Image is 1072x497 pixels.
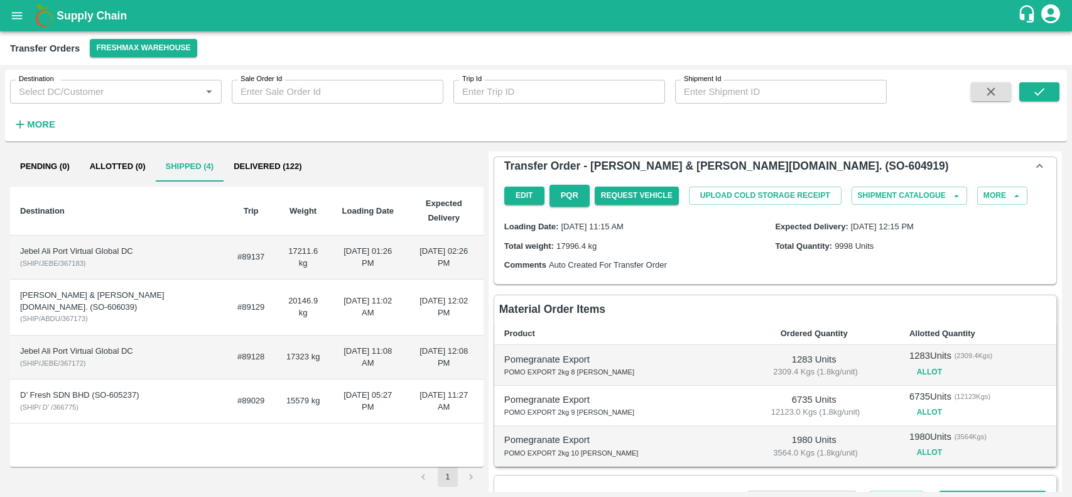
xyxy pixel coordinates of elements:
label: Loading Date: [504,222,559,231]
p: 6735 Units [739,393,889,407]
input: Enter Shipment ID [675,80,887,104]
span: POMO EXPORT 2kg 10 [PERSON_NAME] [504,449,639,457]
button: Allot [909,363,950,381]
td: #89128 [227,336,274,380]
p: 6735 Units [909,390,951,403]
p: 1980 Units [739,433,889,447]
span: 9998 Units [835,241,874,251]
img: logo [31,3,57,28]
button: Allotted (0) [80,151,156,182]
label: Destination [19,74,54,84]
span: 2309.4 Kgs (1.8kg/unit) [742,366,889,378]
b: Allotted Quantity [909,329,975,338]
td: 17323 kg [274,336,332,380]
button: Select DC [90,39,197,57]
td: [DATE] 11:27 AM [404,380,484,423]
button: Allot [909,403,950,422]
span: [DATE] 11:15 AM [561,222,623,231]
h6: Material Order Items [499,300,605,318]
b: Weight [290,206,317,216]
p: Pomegranate Export [504,393,719,407]
div: D’ Fresh SDN BHD (SO-605237) [20,390,217,401]
b: Ordered Quantity [781,329,848,338]
b: Product [504,329,535,338]
td: [DATE] 12:08 PM [404,336,484,380]
button: Open [201,84,217,100]
nav: pagination navigation [412,467,484,487]
div: customer-support [1017,4,1039,27]
span: ( SHIP/ D’ /366775 ) [20,403,79,411]
b: Loading Date [342,206,394,216]
p: Pomegranate Export [504,352,719,366]
input: Enter Trip ID [453,80,665,104]
b: Trip [244,206,259,216]
b: Supply Chain [57,9,127,22]
input: Select DC/Customer [14,84,197,100]
div: account of current user [1039,3,1062,29]
button: page 1 [438,467,458,487]
label: Trip Id [462,74,482,84]
span: ( 12123 Kgs) [955,391,991,402]
label: Expected Delivery: [775,222,848,231]
td: #89129 [227,280,274,336]
td: 20146.9 kg [274,280,332,336]
span: [DATE] 12:15 PM [851,222,914,231]
button: Delivered (122) [224,151,311,182]
button: Allot [909,444,950,462]
button: Upload Cold Storage Receipt [689,187,842,205]
div: Transfer Orders [10,40,80,57]
td: [DATE] 01:26 PM [332,236,404,280]
td: [DATE] 02:26 PM [404,236,484,280]
h6: Transfer Order - [PERSON_NAME] & [PERSON_NAME][DOMAIN_NAME]. (SO-604919) [504,157,949,175]
button: open drawer [3,1,31,30]
div: Transfer Order - [PERSON_NAME] & [PERSON_NAME][DOMAIN_NAME]. (SO-604919) [494,157,1056,175]
td: [DATE] 11:02 AM [332,280,404,336]
span: ( 3564 Kgs) [955,431,987,442]
span: 12123.0 Kgs (1.8kg/unit) [742,407,889,418]
span: ( 2309.4 Kgs) [955,350,993,361]
label: Comments [504,260,546,270]
label: Total weight: [504,241,554,251]
button: More [977,187,1027,205]
label: Shipment Id [684,74,721,84]
td: [DATE] 05:27 PM [332,380,404,423]
button: More [10,114,58,135]
button: Pending (0) [10,151,80,182]
button: PQR [550,185,590,207]
span: POMO EXPORT 2kg 8 [PERSON_NAME] [504,368,634,376]
button: Edit [504,187,544,205]
span: POMO EXPORT 2kg 9 [PERSON_NAME] [504,408,634,416]
label: Sale Order Id [241,74,282,84]
input: Enter Sale Order Id [232,80,443,104]
div: Jebel Ali Port Virtual Global DC [20,346,217,358]
p: 1283 Units [739,352,889,366]
div: [PERSON_NAME] & [PERSON_NAME][DOMAIN_NAME]. (SO-606039) [20,290,217,313]
td: #89137 [227,236,274,280]
button: Shipped (4) [156,151,224,182]
button: Request Vehicle [595,187,679,205]
a: Supply Chain [57,7,1017,25]
b: Expected Delivery [426,199,462,222]
p: 1283 Units [909,349,951,363]
span: 17996.4 kg [556,241,597,251]
span: ( SHIP/ABDU/367173 ) [20,315,88,322]
span: ( SHIP/JEBE/367183 ) [20,259,86,267]
td: #89029 [227,380,274,423]
td: 17211.6 kg [274,236,332,280]
div: Jebel Ali Port Virtual Global DC [20,246,217,258]
label: Total Quantity: [775,241,832,251]
span: 3564.0 Kgs (1.8kg/unit) [742,447,889,459]
button: Shipment Catalogue [852,187,967,205]
td: [DATE] 12:02 PM [404,280,484,336]
b: Destination [20,206,65,216]
p: Pomegranate Export [504,433,719,447]
span: Auto Created For Transfer Order [549,260,667,270]
strong: More [27,119,55,129]
p: 1980 Units [909,430,951,444]
span: ( SHIP/JEBE/367172 ) [20,359,86,367]
td: [DATE] 11:08 AM [332,336,404,380]
td: 15579 kg [274,380,332,423]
